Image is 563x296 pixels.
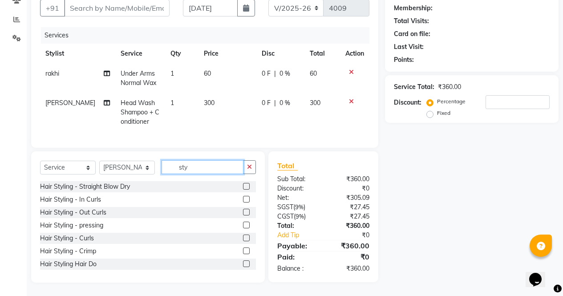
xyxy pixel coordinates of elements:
th: Action [340,44,369,64]
span: Under Arms Normal Wax [121,69,156,87]
span: 60 [204,69,211,77]
div: ₹305.09 [323,193,376,203]
label: Percentage [437,97,466,105]
span: | [274,98,276,108]
div: Payable: [271,240,324,251]
div: Services [41,27,376,44]
th: Price [198,44,256,64]
span: CGST [277,212,294,220]
input: Search or Scan [162,160,243,174]
div: Hair Styling - Crimp [40,247,96,256]
span: Total [277,161,298,170]
div: ₹0 [323,184,376,193]
div: ₹360.00 [323,264,376,273]
div: Hair Styling - pressing [40,221,103,230]
div: ( ) [271,203,324,212]
div: Hair Styling - In Curls [40,195,101,204]
span: Head Wash Shampoo + Conditioner [121,99,159,126]
div: ₹360.00 [323,221,376,231]
span: 0 % [279,69,290,78]
div: Service Total: [394,82,434,92]
div: Discount: [394,98,421,107]
span: 0 F [262,69,271,78]
div: ₹27.45 [323,203,376,212]
span: 9% [296,213,304,220]
div: Hair Styling Hair Do [40,260,97,269]
div: Sub Total: [271,174,324,184]
div: Points: [394,55,414,65]
div: ₹0 [332,231,376,240]
span: [PERSON_NAME] [45,99,95,107]
span: SGST [277,203,293,211]
div: ₹360.00 [323,174,376,184]
div: ₹360.00 [323,240,376,251]
div: Total: [271,221,324,231]
div: ₹0 [323,251,376,262]
iframe: chat widget [526,260,554,287]
div: Total Visits: [394,16,429,26]
div: Paid: [271,251,324,262]
div: Hair Styling - Curls [40,234,94,243]
span: 9% [295,203,304,211]
div: ( ) [271,212,324,221]
div: Hair Styling - Straight Blow Dry [40,182,130,191]
div: Membership: [394,4,433,13]
th: Service [115,44,165,64]
div: Card on file: [394,29,430,39]
div: Hair Styling - Out Curls [40,208,106,217]
div: ₹360.00 [438,82,461,92]
th: Disc [256,44,304,64]
th: Stylist [40,44,115,64]
div: Discount: [271,184,324,193]
div: Net: [271,193,324,203]
div: Last Visit: [394,42,424,52]
span: 1 [170,99,174,107]
span: rakhi [45,69,59,77]
span: | [274,69,276,78]
div: ₹27.45 [323,212,376,221]
span: 300 [310,99,320,107]
span: 1 [170,69,174,77]
label: Fixed [437,109,450,117]
div: Balance : [271,264,324,273]
span: 0 % [279,98,290,108]
th: Total [304,44,340,64]
th: Qty [165,44,198,64]
a: Add Tip [271,231,332,240]
span: 0 F [262,98,271,108]
span: 300 [204,99,215,107]
span: 60 [310,69,317,77]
